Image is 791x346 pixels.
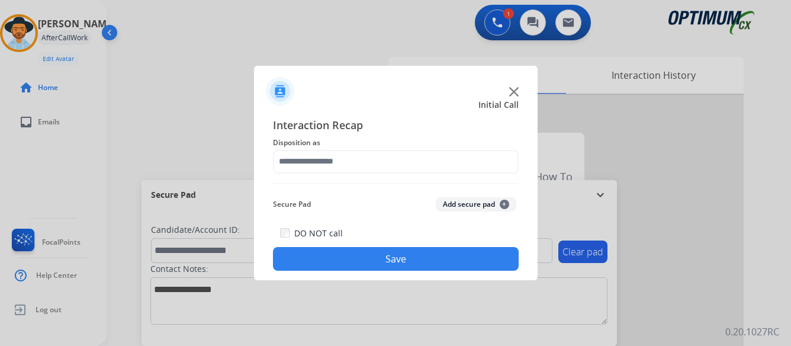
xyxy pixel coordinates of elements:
label: DO NOT call [294,228,343,239]
span: Initial Call [478,99,519,111]
button: Save [273,247,519,271]
p: 0.20.1027RC [725,325,779,339]
span: + [500,200,509,209]
span: Disposition as [273,136,519,150]
span: Secure Pad [273,197,311,212]
img: contactIcon [266,77,294,105]
button: Add secure pad+ [436,197,516,212]
span: Interaction Recap [273,117,519,136]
